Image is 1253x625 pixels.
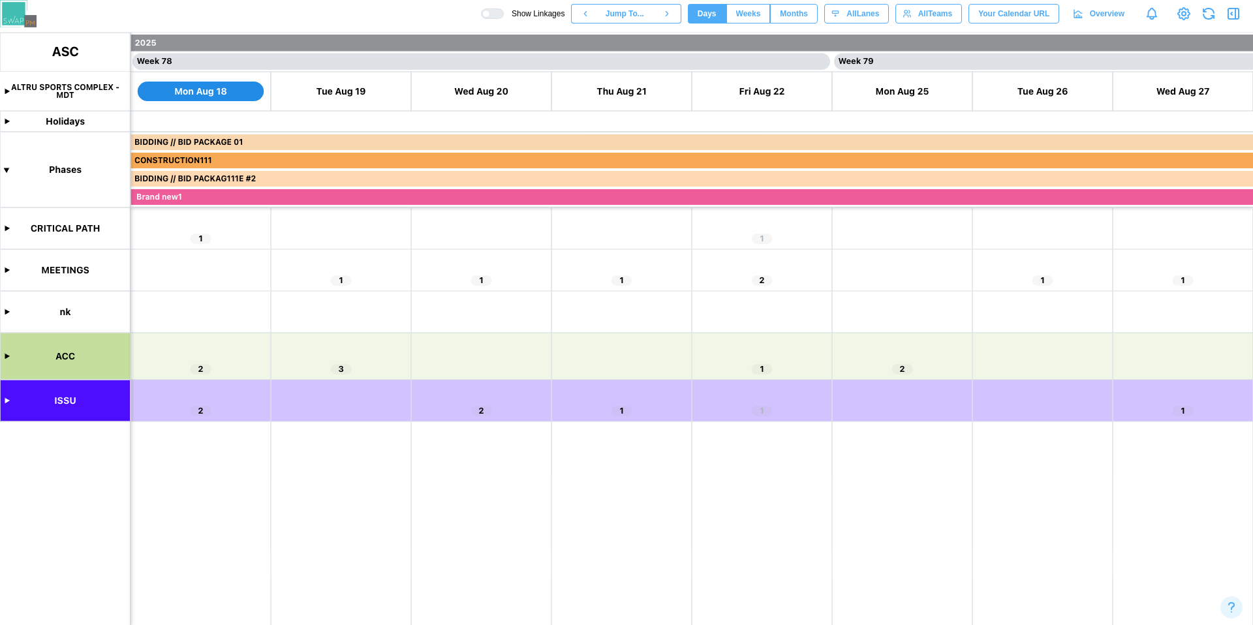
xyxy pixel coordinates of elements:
[968,4,1059,23] button: Your Calendar URL
[1141,3,1163,25] a: Notifications
[736,5,761,23] span: Weeks
[504,8,565,19] span: Show Linkages
[918,5,952,23] span: All Teams
[1199,5,1218,23] button: Refresh Grid
[824,4,889,23] button: AllLanes
[780,5,808,23] span: Months
[1066,4,1134,23] a: Overview
[698,5,717,23] span: Days
[770,4,818,23] button: Months
[1175,5,1193,23] a: View Project
[895,4,962,23] button: AllTeams
[599,4,653,23] button: Jump To...
[846,5,879,23] span: All Lanes
[606,5,644,23] span: Jump To...
[726,4,771,23] button: Weeks
[1090,5,1124,23] span: Overview
[978,5,1049,23] span: Your Calendar URL
[1224,5,1243,23] button: Open Drawer
[688,4,726,23] button: Days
